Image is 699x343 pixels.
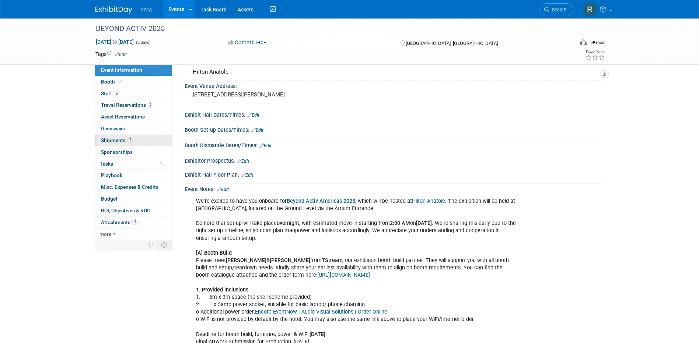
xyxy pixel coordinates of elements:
b: [DATE] [310,331,325,337]
span: Misc. Expenses & Credits [101,184,158,190]
a: Edit [237,159,249,164]
span: Attachments [101,219,138,225]
a: Playbook [95,170,172,181]
span: Giveaways [101,125,125,131]
a: Giveaways [95,123,172,134]
b: overnight [277,220,299,226]
span: Budget [101,196,118,202]
b: 2:00 AM [390,220,410,226]
b: [PERSON_NAME] [270,257,310,264]
a: Attachments3 [95,217,172,228]
div: BEYOND ACTIV 2025 [93,22,562,35]
b: [DATE] [416,220,432,226]
a: Hilton Anatole [412,198,445,204]
a: Edit [115,52,127,57]
a: Booth [95,76,172,88]
a: Event Information [95,64,172,76]
div: Hilton Anatole [190,66,598,78]
span: more [99,231,111,237]
span: Shipments [101,137,133,143]
img: Format-Inperson.png [580,39,587,45]
span: ROI, Objectives & ROO [101,208,150,213]
a: Edit [241,173,253,178]
a: Tasks [95,158,172,170]
td: Personalize Event Tab Strip [144,240,157,250]
b: 1. Provided inclusions [196,287,248,293]
a: Sponsorships [95,146,172,158]
a: more [95,229,172,240]
div: In-Person [588,40,605,45]
img: Rachel Jordan [583,3,597,17]
span: Playbook [101,172,122,178]
a: Asset Reservations [95,111,172,123]
div: Exhibitor Prospectus: [185,155,604,165]
div: Event Format [530,38,606,49]
a: ROI, Objectives & ROO [95,205,172,216]
a: Edit [247,113,259,118]
a: Encore EventNow | Audio Visual Solutions | Order Online [255,309,387,315]
td: Tags [95,50,127,58]
span: seca [141,7,152,13]
span: Event Information [101,67,142,73]
span: Asset Reservations [101,114,145,120]
span: Staff [101,91,119,96]
i: Booth reservation complete [118,79,122,84]
a: Shipments2 [95,135,172,146]
a: Misc. Expenses & Credits [95,181,172,193]
a: Travel Reservations2 [95,99,172,111]
span: (2 days) [135,40,151,45]
b: [A] Booth Build [196,250,232,256]
span: [GEOGRAPHIC_DATA], [GEOGRAPHIC_DATA] [406,40,498,46]
img: ExhibitDay [95,6,132,14]
a: [URL][DOMAIN_NAME] [317,272,370,278]
pre: [STREET_ADDRESS][PERSON_NAME] [193,91,351,98]
a: Edit [251,128,263,133]
div: Event Notes: [185,184,604,193]
span: Sponsorships [101,149,133,155]
div: Exhibit Hall Dates/Times: [185,109,604,119]
span: Travel Reservations [101,102,153,108]
span: 2 [127,137,133,143]
button: Committed [226,39,269,46]
span: Tasks [100,161,113,167]
b: TStream [322,257,342,264]
span: 6 [114,91,119,96]
td: Toggle Event Tabs [157,240,172,250]
div: Exhibit Hall Floor Plan: [185,169,604,179]
div: Event Rating [585,50,605,54]
a: Beyond Activ Americas 2025 [287,198,355,204]
span: 3 [132,219,138,225]
a: Staff6 [95,88,172,99]
a: Edit [259,143,272,148]
span: [DATE] [DATE] [95,39,134,45]
a: Budget [95,193,172,205]
div: Booth Set-up Dates/Times: [185,124,604,134]
a: Search [539,3,573,16]
div: Event Venue Address: [185,81,604,90]
span: 2 [148,102,153,108]
span: to [111,39,118,45]
div: Booth Dismantle Dates/Times: [185,140,604,149]
b: [PERSON_NAME] [226,257,266,264]
span: Search [549,7,566,13]
a: Edit [217,187,229,192]
span: Booth [101,79,123,85]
